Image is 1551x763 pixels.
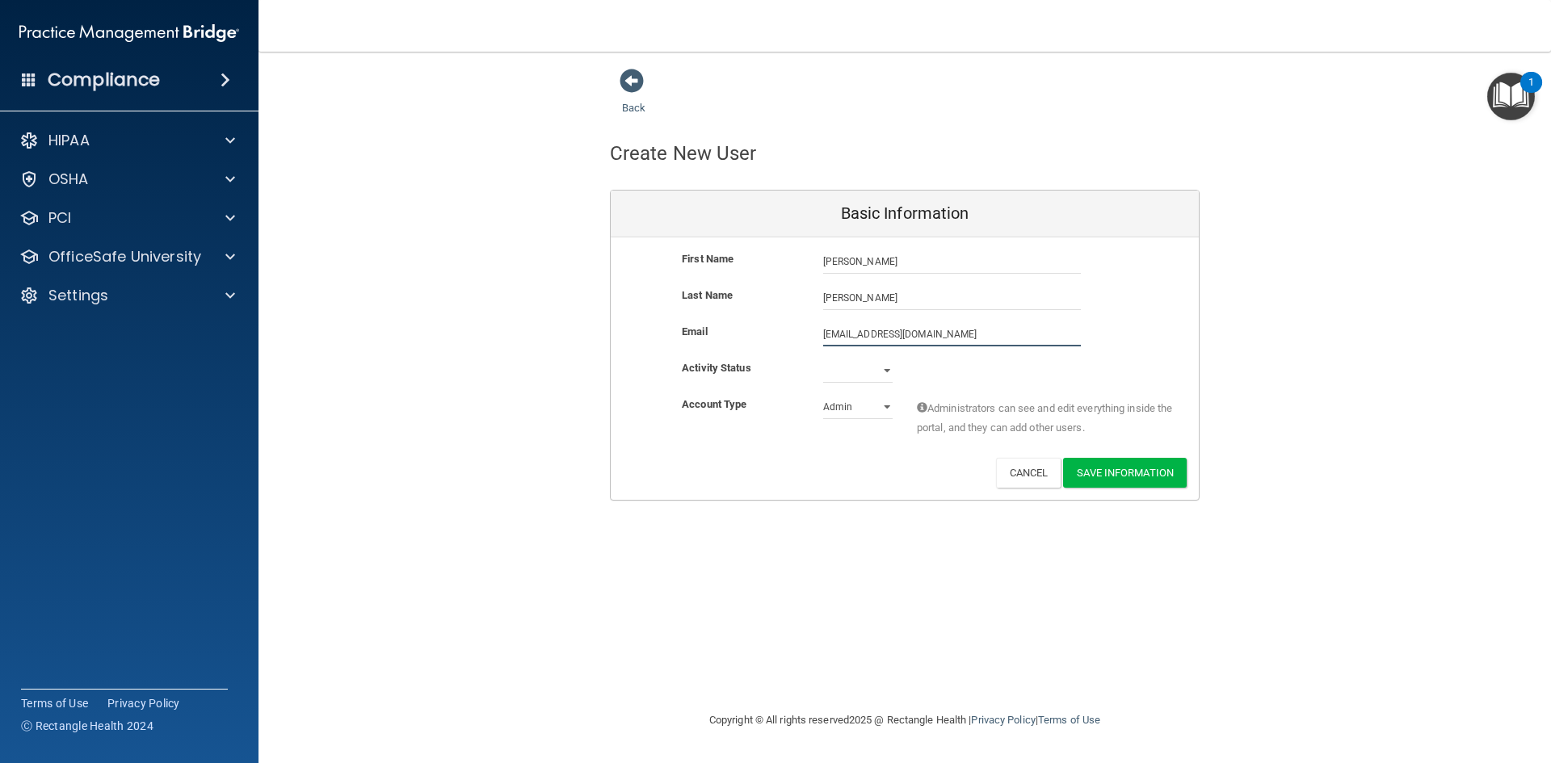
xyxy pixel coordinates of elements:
[622,82,645,114] a: Back
[48,247,201,266] p: OfficeSafe University
[19,286,235,305] a: Settings
[1487,73,1535,120] button: Open Resource Center, 1 new notification
[1038,714,1100,726] a: Terms of Use
[917,399,1175,438] span: Administrators can see and edit everything inside the portal, and they can add other users.
[1528,82,1534,103] div: 1
[19,131,235,150] a: HIPAA
[19,208,235,228] a: PCI
[19,247,235,266] a: OfficeSafe University
[19,170,235,189] a: OSHA
[48,131,90,150] p: HIPAA
[21,718,153,734] span: Ⓒ Rectangle Health 2024
[19,17,239,49] img: PMB logo
[682,289,733,301] b: Last Name
[21,695,88,711] a: Terms of Use
[682,398,746,410] b: Account Type
[1271,648,1532,713] iframe: Drift Widget Chat Controller
[682,253,733,265] b: First Name
[971,714,1035,726] a: Privacy Policy
[48,170,89,189] p: OSHA
[48,208,71,228] p: PCI
[996,458,1061,488] button: Cancel
[610,143,757,164] h4: Create New User
[610,694,1200,746] div: Copyright © All rights reserved 2025 @ Rectangle Health | |
[682,362,751,374] b: Activity Status
[611,191,1199,237] div: Basic Information
[682,325,708,337] b: Email
[48,69,160,91] h4: Compliance
[1063,458,1187,488] button: Save Information
[107,695,180,711] a: Privacy Policy
[48,286,108,305] p: Settings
